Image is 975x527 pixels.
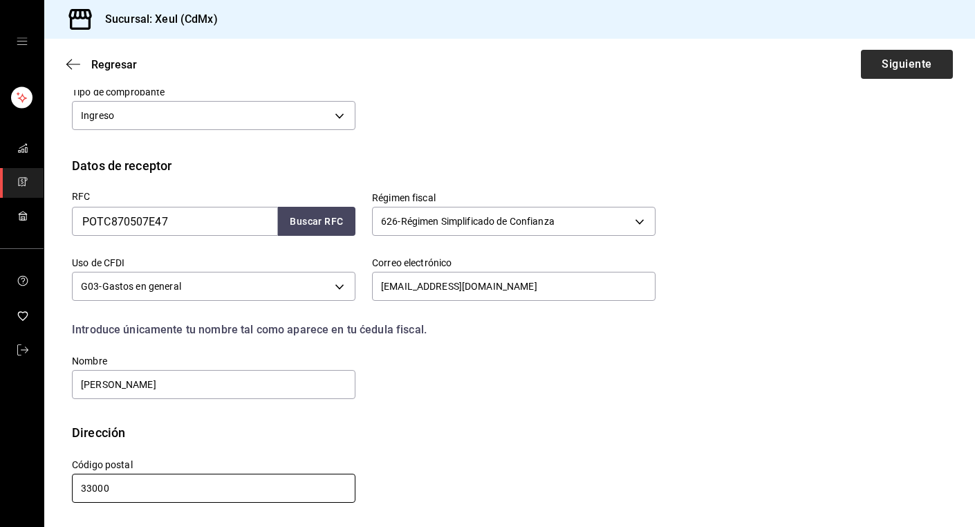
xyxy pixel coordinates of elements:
[72,356,355,366] label: Nombre
[372,258,656,268] label: Correo electrónico
[72,322,656,338] div: Introduce únicamente tu nombre tal como aparece en tu ćedula fiscal.
[72,258,355,268] label: Uso de CFDI
[81,279,181,293] span: G03 - Gastos en general
[72,423,125,442] div: Dirección
[372,193,656,203] label: Régimen fiscal
[861,50,953,79] button: Siguiente
[72,474,355,503] input: Obligatorio
[66,58,137,71] button: Regresar
[72,460,355,470] label: Código postal
[381,214,555,228] span: 626 - Régimen Simplificado de Confianza
[81,109,114,122] span: Ingreso
[91,58,137,71] span: Regresar
[94,11,218,28] h3: Sucursal: Xeul (CdMx)
[72,87,355,97] label: Tipo de comprobante
[17,36,28,47] button: open drawer
[72,192,355,201] label: RFC
[278,207,355,236] button: Buscar RFC
[72,156,171,175] div: Datos de receptor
